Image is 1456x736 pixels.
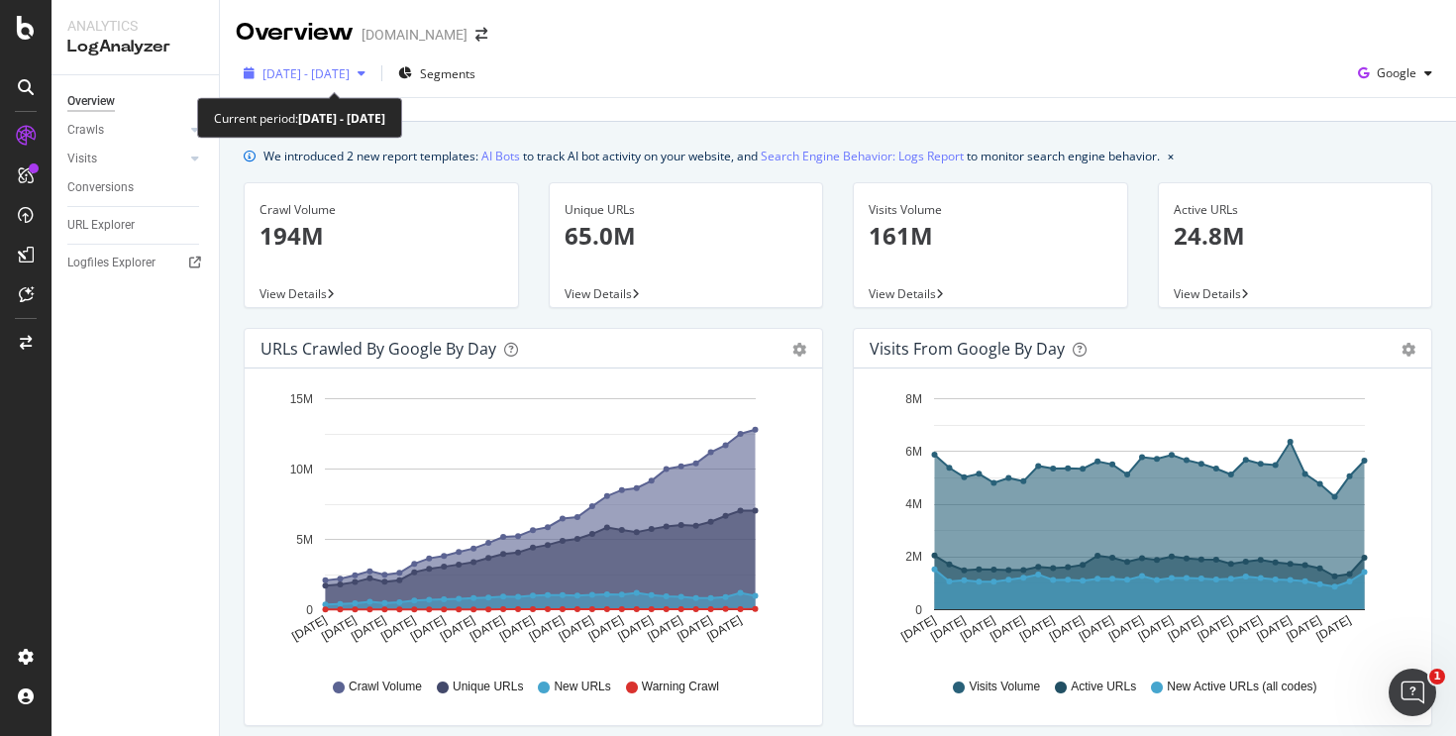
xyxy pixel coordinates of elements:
text: [DATE] [704,613,744,644]
div: Crawls [67,120,104,141]
a: Search Engine Behavior: Logs Report [761,146,964,166]
p: 194M [260,219,503,253]
span: View Details [565,285,632,302]
span: Segments [420,65,475,82]
text: [DATE] [898,613,938,644]
text: [DATE] [1077,613,1116,644]
div: Overview [67,91,115,112]
span: New Active URLs (all codes) [1167,679,1316,695]
text: [DATE] [1284,613,1323,644]
text: [DATE] [586,613,626,644]
div: Logfiles Explorer [67,253,156,273]
text: [DATE] [378,613,418,644]
text: 0 [915,603,922,617]
span: 1 [1429,669,1445,684]
text: 5M [296,533,313,547]
button: Google [1350,57,1440,89]
span: Unique URLs [453,679,523,695]
text: [DATE] [319,613,359,644]
text: 6M [905,445,922,459]
div: Overview [236,16,354,50]
a: Overview [67,91,205,112]
p: 24.8M [1174,219,1417,253]
text: 4M [905,497,922,511]
a: AI Bots [481,146,520,166]
p: 65.0M [565,219,808,253]
a: Logfiles Explorer [67,253,205,273]
text: [DATE] [1166,613,1205,644]
div: URL Explorer [67,215,135,236]
span: [DATE] - [DATE] [262,65,350,82]
text: [DATE] [438,613,477,644]
div: We introduced 2 new report templates: to track AI bot activity on your website, and to monitor se... [263,146,1160,166]
text: [DATE] [349,613,388,644]
text: [DATE] [1225,613,1265,644]
button: [DATE] - [DATE] [236,57,373,89]
div: LogAnalyzer [67,36,203,58]
span: View Details [869,285,936,302]
text: 15M [290,392,313,406]
text: 8M [905,392,922,406]
div: gear [792,343,806,357]
div: Analytics [67,16,203,36]
span: Active URLs [1071,679,1136,695]
div: Conversions [67,177,134,198]
text: [DATE] [557,613,596,644]
text: [DATE] [468,613,507,644]
div: URLs Crawled by Google by day [260,339,496,359]
span: New URLs [554,679,610,695]
svg: A chart. [870,384,1408,660]
text: [DATE] [1255,613,1295,644]
text: 0 [306,603,313,617]
text: [DATE] [1017,613,1057,644]
b: [DATE] - [DATE] [298,110,385,127]
div: Visits from Google by day [870,339,1065,359]
button: Segments [390,57,483,89]
p: 161M [869,219,1112,253]
div: Visits Volume [869,201,1112,219]
a: Conversions [67,177,205,198]
div: Active URLs [1174,201,1417,219]
text: [DATE] [408,613,448,644]
text: [DATE] [497,613,537,644]
text: [DATE] [988,613,1027,644]
span: Visits Volume [969,679,1040,695]
div: Visits [67,149,97,169]
text: [DATE] [958,613,997,644]
span: Crawl Volume [349,679,422,695]
div: Current period: [214,107,385,130]
span: Warning Crawl [642,679,719,695]
svg: A chart. [260,384,799,660]
text: 10M [290,463,313,476]
text: [DATE] [1313,613,1353,644]
a: Crawls [67,120,185,141]
text: [DATE] [1136,613,1176,644]
span: View Details [1174,285,1241,302]
a: URL Explorer [67,215,205,236]
div: [DOMAIN_NAME] [362,25,468,45]
text: [DATE] [646,613,685,644]
text: [DATE] [1106,613,1146,644]
text: [DATE] [289,613,329,644]
text: [DATE] [527,613,567,644]
text: [DATE] [616,613,656,644]
div: Crawl Volume [260,201,503,219]
span: View Details [260,285,327,302]
span: Google [1377,64,1416,81]
div: Unique URLs [565,201,808,219]
div: gear [1402,343,1415,357]
text: [DATE] [928,613,968,644]
text: 2M [905,551,922,565]
text: [DATE] [1047,613,1087,644]
iframe: Intercom live chat [1389,669,1436,716]
button: close banner [1163,142,1179,170]
a: Visits [67,149,185,169]
div: info banner [244,146,1432,166]
text: [DATE] [1196,613,1235,644]
text: [DATE] [675,613,714,644]
div: arrow-right-arrow-left [475,28,487,42]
